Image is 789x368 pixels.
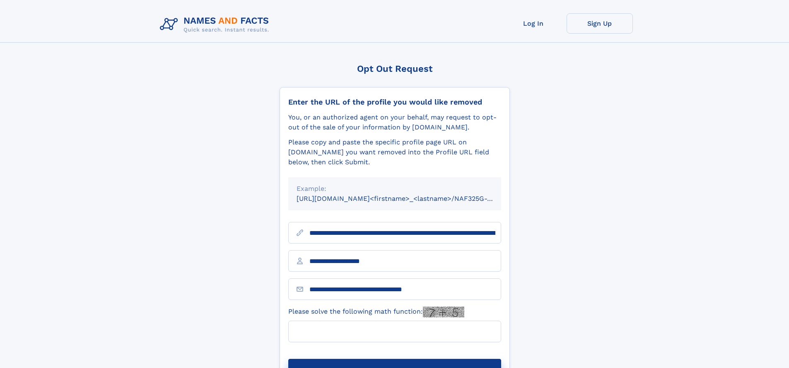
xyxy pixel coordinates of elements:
[288,137,501,167] div: Please copy and paste the specific profile page URL on [DOMAIN_NAME] you want removed into the Pr...
[297,195,517,202] small: [URL][DOMAIN_NAME]<firstname>_<lastname>/NAF325G-xxxxxxxx
[500,13,567,34] a: Log In
[288,112,501,132] div: You, or an authorized agent on your behalf, may request to opt-out of the sale of your informatio...
[297,184,493,194] div: Example:
[157,13,276,36] img: Logo Names and Facts
[288,97,501,107] div: Enter the URL of the profile you would like removed
[567,13,633,34] a: Sign Up
[280,63,510,74] div: Opt Out Request
[288,307,464,317] label: Please solve the following math function:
